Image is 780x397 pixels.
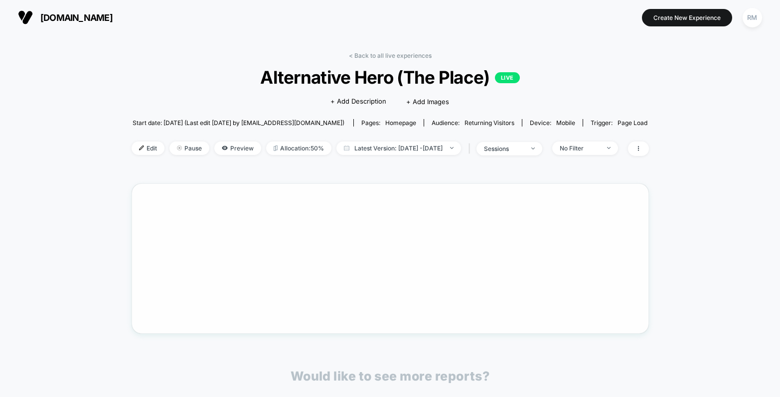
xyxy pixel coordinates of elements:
[40,12,113,23] span: [DOMAIN_NAME]
[450,147,454,149] img: end
[432,119,514,127] div: Audience:
[361,119,416,127] div: Pages:
[336,141,461,155] span: Latest Version: [DATE] - [DATE]
[15,9,116,25] button: [DOMAIN_NAME]
[169,141,209,155] span: Pause
[18,10,33,25] img: Visually logo
[740,7,765,28] button: RM
[466,141,476,156] span: |
[266,141,331,155] span: Allocation: 50%
[132,141,164,155] span: Edit
[743,8,762,27] div: RM
[642,9,732,26] button: Create New Experience
[560,144,600,152] div: No Filter
[177,145,182,150] img: end
[484,145,524,152] div: sessions
[618,119,647,127] span: Page Load
[465,119,514,127] span: Returning Visitors
[522,119,583,127] span: Device:
[133,119,344,127] span: Start date: [DATE] (Last edit [DATE] by [EMAIL_ADDRESS][DOMAIN_NAME])
[139,145,144,150] img: edit
[495,72,520,83] p: LIVE
[344,145,349,150] img: calendar
[214,141,261,155] span: Preview
[406,98,449,106] span: + Add Images
[385,119,416,127] span: homepage
[556,119,575,127] span: mobile
[531,147,535,149] img: end
[591,119,647,127] div: Trigger:
[330,97,386,107] span: + Add Description
[607,147,611,149] img: end
[349,52,432,59] a: < Back to all live experiences
[291,369,490,384] p: Would like to see more reports?
[274,145,278,151] img: rebalance
[157,67,623,88] span: Alternative Hero (The Place)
